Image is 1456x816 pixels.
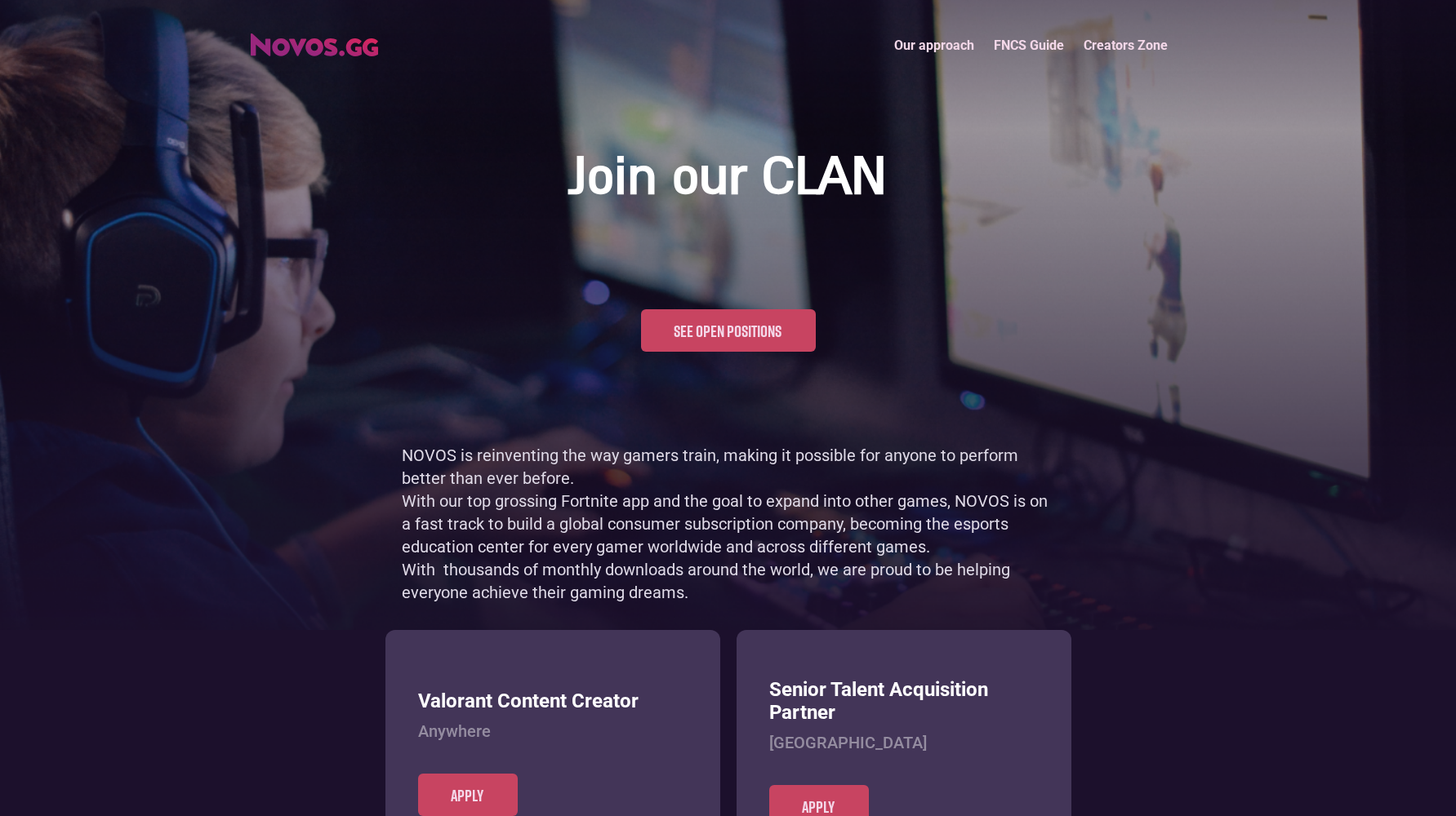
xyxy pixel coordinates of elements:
h4: Anywhere [418,721,688,741]
a: Creators Zone [1074,28,1178,63]
h4: [GEOGRAPHIC_DATA] [769,733,1039,752]
a: Valorant Content CreatorAnywhere [418,690,688,774]
a: Senior Talent Acquisition Partner[GEOGRAPHIC_DATA] [769,678,1039,786]
a: Our approach [884,28,984,63]
a: FNCS Guide [984,28,1074,63]
a: Apply [418,774,518,816]
h3: Senior Talent Acquisition Partner [769,678,1039,725]
h1: Join our CLAN [570,147,887,211]
p: NOVOS is reinventing the way gamers train, making it possible for anyone to perform better than e... [402,444,1055,604]
a: See open positions [641,309,816,352]
h3: Valorant Content Creator [418,690,688,713]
